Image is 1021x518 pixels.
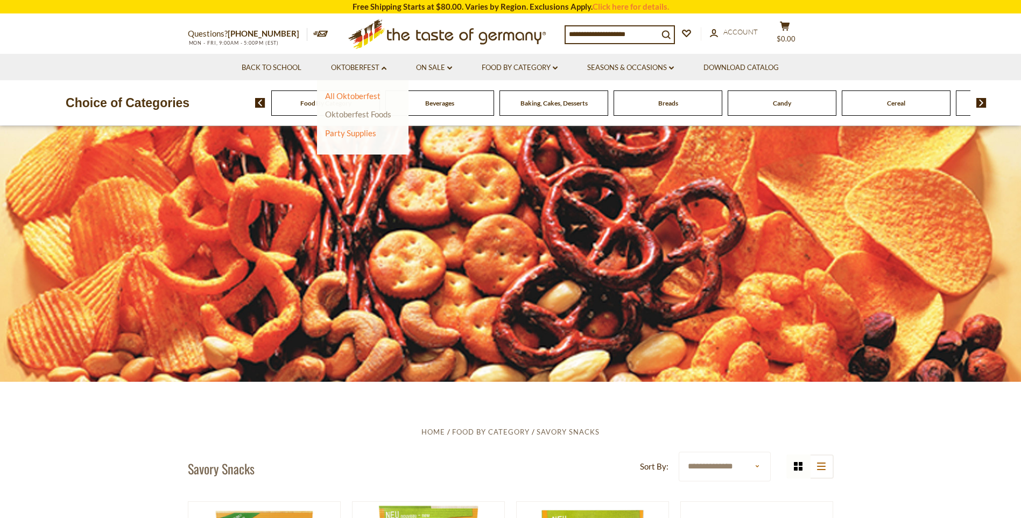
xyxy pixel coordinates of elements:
[710,26,758,38] a: Account
[228,29,299,38] a: [PHONE_NUMBER]
[188,460,255,477] h1: Savory Snacks
[325,128,376,138] a: Party Supplies
[773,99,791,107] a: Candy
[452,428,530,436] a: Food By Category
[587,62,674,74] a: Seasons & Occasions
[769,21,801,48] button: $0.00
[482,62,558,74] a: Food By Category
[416,62,452,74] a: On Sale
[331,62,386,74] a: Oktoberfest
[640,460,668,473] label: Sort By:
[537,428,600,436] a: Savory Snacks
[976,98,987,108] img: next arrow
[300,99,351,107] a: Food By Category
[188,27,307,41] p: Questions?
[325,91,381,101] a: All Oktoberfest
[520,99,588,107] a: Baking, Cakes, Desserts
[255,98,265,108] img: previous arrow
[703,62,779,74] a: Download Catalog
[658,99,678,107] a: Breads
[421,428,445,436] a: Home
[777,34,795,43] span: $0.00
[188,40,279,46] span: MON - FRI, 9:00AM - 5:00PM (EST)
[325,109,391,119] a: Oktoberfest Foods
[887,99,905,107] a: Cereal
[242,62,301,74] a: Back to School
[425,99,454,107] a: Beverages
[593,2,669,11] a: Click here for details.
[723,27,758,36] span: Account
